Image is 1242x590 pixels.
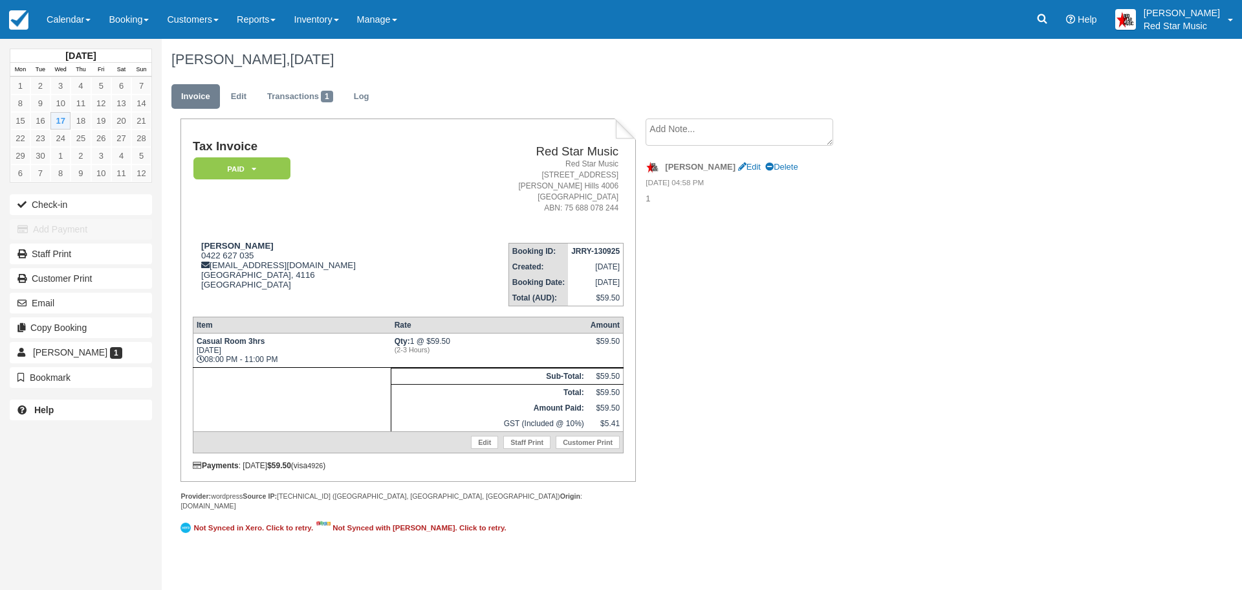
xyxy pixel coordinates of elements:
div: $59.50 [591,337,620,356]
a: 9 [30,95,50,112]
strong: [PERSON_NAME] [201,241,274,251]
strong: Origin [560,492,580,500]
a: Staff Print [503,436,550,449]
a: 8 [50,165,71,182]
th: Booking ID: [508,243,568,259]
td: GST (Included @ 10%) [391,416,587,432]
strong: [PERSON_NAME] [665,162,735,172]
span: [DATE] [290,51,334,67]
div: wordpress [TECHNICAL_ID] ([GEOGRAPHIC_DATA], [GEOGRAPHIC_DATA], [GEOGRAPHIC_DATA]) : [DOMAIN_NAME] [180,492,635,511]
a: 2 [30,77,50,95]
button: Bookmark [10,367,152,388]
strong: Qty [395,337,410,346]
a: 27 [111,130,131,147]
button: Check-in [10,194,152,215]
th: Total (AUD): [508,290,568,306]
a: 25 [71,130,91,147]
a: Staff Print [10,244,152,264]
div: 0422 627 035 [EMAIL_ADDRESS][DOMAIN_NAME] [GEOGRAPHIC_DATA], 4116 [GEOGRAPHIC_DATA] [193,241,445,306]
button: Copy Booking [10,317,152,338]
th: Sub-Total: [391,368,587,384]
td: $59.50 [587,384,624,400]
a: Edit [471,436,498,449]
a: 16 [30,112,50,130]
th: Tue [30,63,50,77]
strong: JRRY-130925 [571,247,620,256]
span: [PERSON_NAME] [33,347,107,357]
a: Not Synced in Xero. Click to retry. [180,521,316,535]
a: 24 [50,130,71,147]
a: Customer Print [10,268,152,289]
a: 8 [10,95,30,112]
a: Customer Print [556,436,620,449]
a: 22 [10,130,30,147]
th: Mon [10,63,30,77]
a: 19 [91,112,111,130]
a: Not Synced with [PERSON_NAME]. Click to retry. [316,521,510,535]
img: checkfront-main-nav-mini-logo.png [9,10,28,30]
span: Help [1078,14,1097,25]
strong: Payments [193,461,239,470]
a: 11 [71,95,91,112]
td: $59.50 [568,290,623,306]
button: Add Payment [10,219,152,240]
em: (2-3 Hours) [395,346,584,354]
a: 1 [50,147,71,165]
a: 28 [131,130,151,147]
th: Sat [111,63,131,77]
a: 17 [50,112,71,130]
td: [DATE] 08:00 PM - 11:00 PM [193,333,391,367]
a: Paid [193,157,286,181]
th: Created: [508,259,568,275]
p: 1 [646,193,864,205]
a: 30 [30,147,50,165]
p: [PERSON_NAME] [1144,6,1220,19]
a: 23 [30,130,50,147]
a: 4 [71,77,91,95]
th: Wed [50,63,71,77]
a: 1 [10,77,30,95]
em: Paid [193,157,290,180]
a: Help [10,400,152,420]
a: 5 [91,77,111,95]
div: : [DATE] (visa ) [193,461,624,470]
a: 7 [30,165,50,182]
a: 14 [131,95,151,112]
a: Invoice [171,84,220,109]
a: Edit [221,84,256,109]
a: [PERSON_NAME] 1 [10,342,152,363]
td: $5.41 [587,416,624,432]
b: Help [34,405,54,415]
a: Delete [765,162,798,172]
img: A2 [1115,9,1136,30]
a: 3 [50,77,71,95]
span: 1 [321,91,333,102]
th: Fri [91,63,111,77]
th: Booking Date: [508,275,568,290]
a: 15 [10,112,30,130]
h2: Red Star Music [450,145,618,159]
strong: Source IP: [243,492,277,500]
strong: [DATE] [65,51,96,61]
a: 3 [91,147,111,165]
td: 1 @ $59.50 [391,333,587,367]
h1: Tax Invoice [193,140,445,153]
a: 4 [111,147,131,165]
a: 5 [131,147,151,165]
a: 11 [111,165,131,182]
a: 29 [10,147,30,165]
th: Item [193,317,391,333]
th: Sun [131,63,151,77]
a: 10 [91,165,111,182]
th: Thu [71,63,91,77]
address: Red Star Music [STREET_ADDRESS] [PERSON_NAME] Hills 4006 [GEOGRAPHIC_DATA] ABN: 75 688 078 244 [450,159,618,214]
i: Help [1066,15,1075,24]
button: Email [10,293,152,313]
td: [DATE] [568,259,623,275]
a: 18 [71,112,91,130]
th: Rate [391,317,587,333]
td: $59.50 [587,400,624,416]
h1: [PERSON_NAME], [171,52,1084,67]
a: 12 [131,165,151,182]
em: [DATE] 04:58 PM [646,177,864,192]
